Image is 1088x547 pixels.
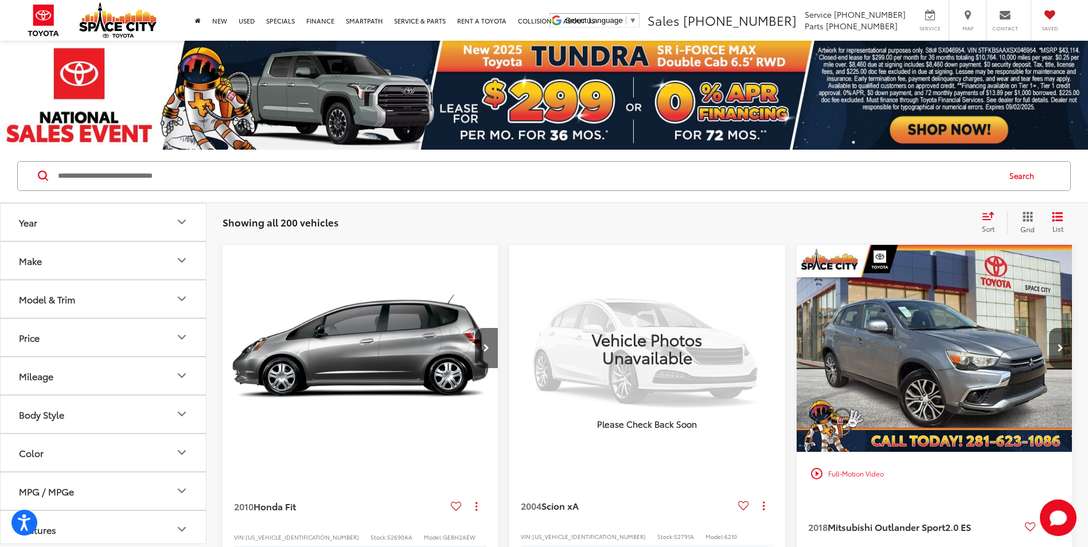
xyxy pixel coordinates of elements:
[796,245,1073,452] div: 2018 Mitsubishi Outlander Sport 2.0 ES 0
[976,211,1007,234] button: Select sort value
[19,370,53,381] div: Mileage
[19,255,42,266] div: Make
[1,472,207,510] button: MPG / MPGeMPG / MPGe
[999,162,1051,190] button: Search
[917,25,943,32] span: Service
[509,245,785,451] a: VIEW_DETAILS
[175,446,189,459] div: Color
[1043,211,1072,234] button: List View
[521,499,733,512] a: 2004Scion xA
[1,242,207,279] button: MakeMake
[683,11,797,29] span: [PHONE_NUMBER]
[19,409,64,420] div: Body Style
[521,532,532,541] span: VIN:
[566,16,637,25] a: Select Language​
[826,20,898,32] span: [PHONE_NUMBER]
[424,533,443,541] span: Model:
[19,332,40,343] div: Price
[175,484,189,498] div: MPG / MPGe
[674,532,694,541] span: 52791A
[1,280,207,318] button: Model & TrimModel & Trim
[1,434,207,471] button: ColorColor
[566,16,623,25] span: Select Language
[1,357,207,394] button: MileageMileage
[19,294,75,304] div: Model & Trim
[79,2,157,38] img: Space City Toyota
[1049,328,1072,368] button: Next image
[1,319,207,356] button: PricePrice
[222,245,499,452] a: 2010 Honda Fit Base FWD2010 Honda Fit Base FWD2010 Honda Fit Base FWD2010 Honda Fit Base FWD
[175,369,189,382] div: Mileage
[982,224,995,233] span: Sort
[629,16,637,25] span: ▼
[254,499,296,513] span: Honda Fit
[834,9,906,20] span: [PHONE_NUMBER]
[805,9,832,20] span: Service
[532,532,646,541] span: [US_VEHICLE_IDENTIFICATION_NUMBER]
[1,204,207,241] button: YearYear
[19,217,37,228] div: Year
[796,245,1073,453] img: 2018 Mitsubishi Outlander Sport 2.0 ES 4x2
[754,496,774,516] button: Actions
[808,520,828,533] span: 2018
[945,520,971,533] span: 2.0 ES
[234,500,446,513] a: 2010Honda Fit
[475,502,477,511] span: dropdown dots
[245,533,359,541] span: [US_VEHICLE_IDENTIFICATION_NUMBER]
[541,499,579,512] span: Scion xA
[19,447,44,458] div: Color
[175,407,189,421] div: Body Style
[175,330,189,344] div: Price
[234,499,254,513] span: 2010
[805,20,824,32] span: Parts
[222,245,499,452] img: 2010 Honda Fit Base FWD
[443,533,475,541] span: GE8H2AEW
[705,532,724,541] span: Model:
[1037,25,1062,32] span: Saved
[175,253,189,267] div: Make
[796,245,1073,452] a: 2018 Mitsubishi Outlander Sport 2.0 ES 4x22018 Mitsubishi Outlander Sport 2.0 ES 4x22018 Mitsubis...
[234,533,245,541] span: VIN:
[724,532,737,541] span: 6210
[955,25,980,32] span: Map
[626,16,626,25] span: ​
[387,533,412,541] span: 52690AA
[222,245,499,452] div: 2010 Honda Fit Base 0
[1040,499,1077,536] svg: Start Chat
[763,501,765,510] span: dropdown dots
[475,328,498,368] button: Next image
[223,215,338,229] span: Showing all 200 vehicles
[175,215,189,229] div: Year
[175,292,189,306] div: Model & Trim
[175,522,189,536] div: Features
[57,162,999,190] input: Search by Make, Model, or Keyword
[466,496,486,516] button: Actions
[19,486,74,497] div: MPG / MPGe
[648,11,680,29] span: Sales
[19,524,56,535] div: Features
[1007,211,1043,234] button: Grid View
[1040,499,1077,536] button: Toggle Chat Window
[828,520,945,533] span: Mitsubishi Outlander Sport
[371,533,387,541] span: Stock:
[521,499,541,512] span: 2004
[1052,224,1063,233] span: List
[1020,224,1035,234] span: Grid
[1,396,207,433] button: Body StyleBody Style
[509,245,785,451] img: Vehicle Photos Unavailable Please Check Back Soon
[657,532,674,541] span: Stock:
[808,521,1020,533] a: 2018Mitsubishi Outlander Sport2.0 ES
[992,25,1018,32] span: Contact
